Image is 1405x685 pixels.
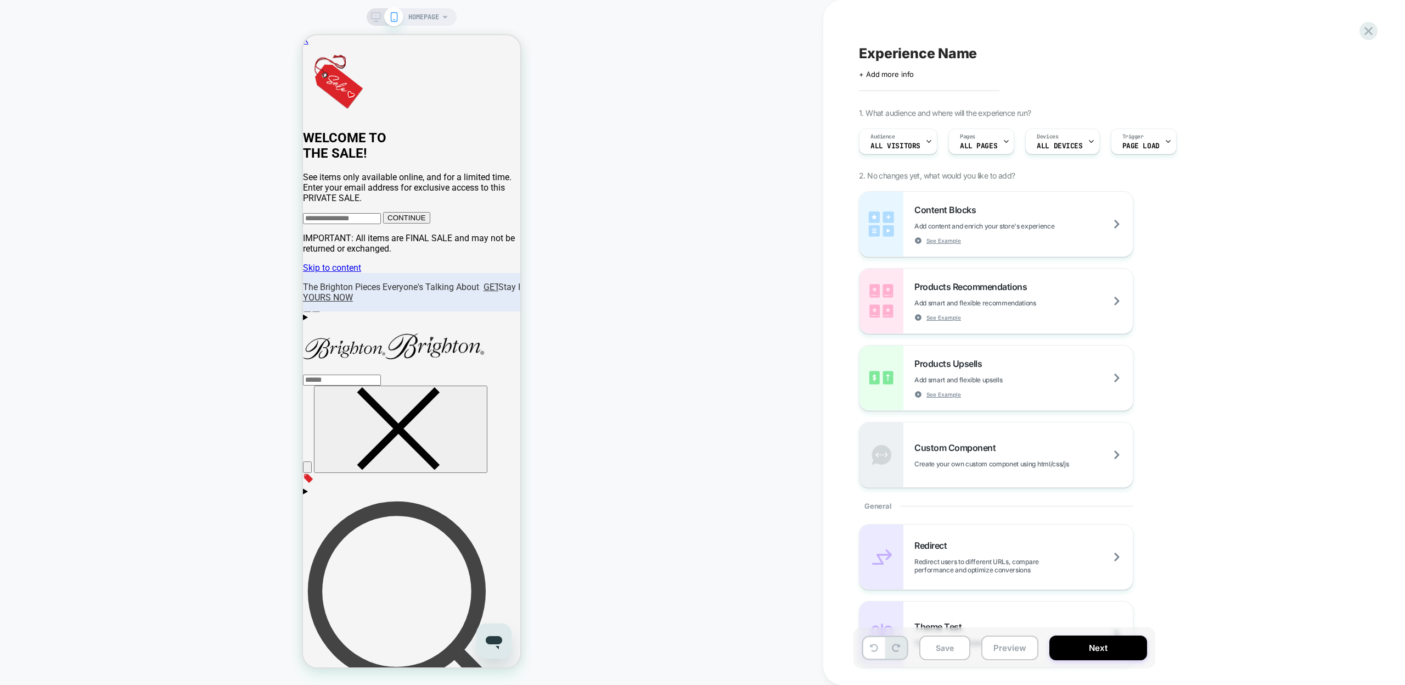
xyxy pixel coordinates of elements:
[173,588,209,623] iframe: Button to launch messaging window
[981,636,1038,660] button: Preview
[1037,133,1058,141] span: Devices
[914,376,1057,384] span: Add smart and flexible upsells
[960,142,997,150] span: ALL PAGES
[859,488,1133,524] div: General
[859,171,1015,180] span: 2. No changes yet, what would you like to add?
[914,358,987,369] span: Products Upsells
[960,133,975,141] span: Pages
[914,558,1133,574] span: Redirect users to different URLs, compare performance and optimize conversions
[1037,142,1082,150] span: ALL DEVICES
[1122,142,1160,150] span: Page Load
[859,70,914,79] span: + Add more info
[914,281,1032,292] span: Products Recommendations
[914,621,967,632] span: Theme Test
[914,442,1001,453] span: Custom Component
[926,314,961,321] span: See Example
[914,204,981,215] span: Content Blocks
[914,222,1109,230] span: Add content and enrich your store's experience
[926,237,961,244] span: See Example
[1122,133,1144,141] span: Trigger
[914,540,952,551] span: Redirect
[914,299,1091,307] span: Add smart and flexible recommendations
[11,350,184,438] button: Close
[195,247,402,257] p: Stay In the Know.
[914,460,1123,468] span: Create your own custom componet using html/css/js
[919,636,970,660] button: Save
[859,45,977,62] span: Experience Name
[926,391,961,398] span: See Example
[1049,636,1147,660] button: Next
[859,108,1031,118] span: 1. What audience and where will the experience run?
[80,177,127,188] button: CONTINUE
[195,238,402,266] div: Announcement
[408,8,439,26] span: HOMEPAGE
[870,133,895,141] span: Audience
[870,142,920,150] span: All Visitors
[82,298,181,324] img: Brighton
